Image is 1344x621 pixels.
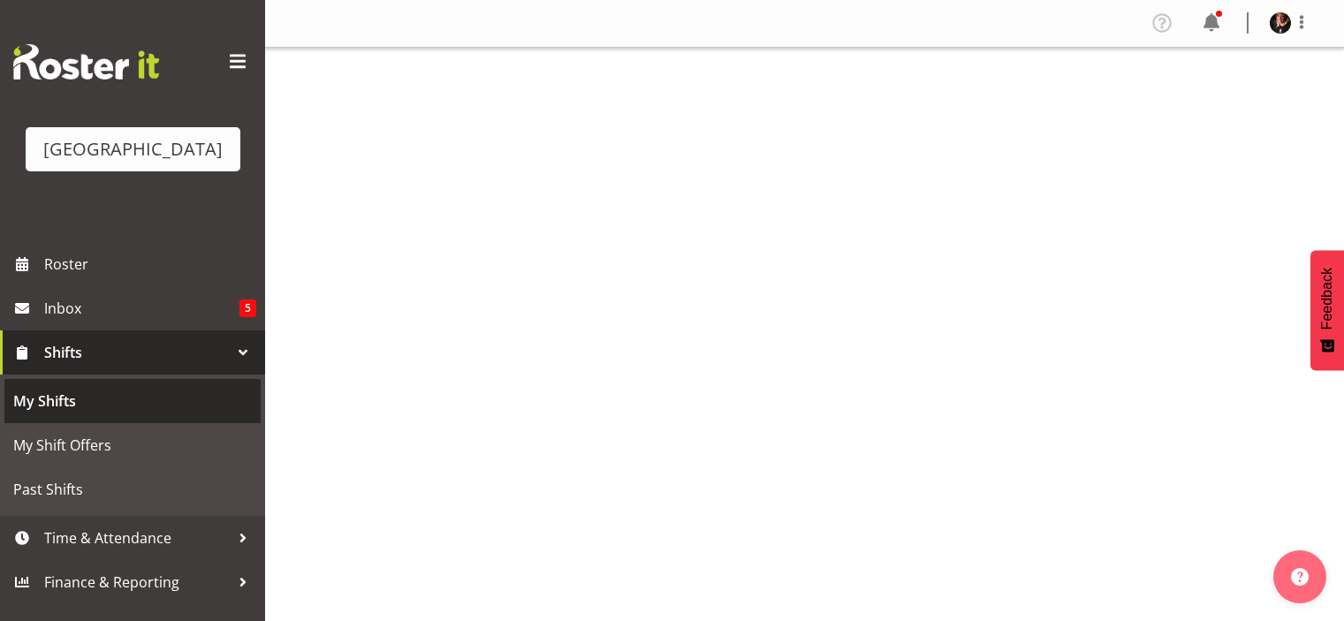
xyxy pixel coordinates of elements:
span: Time & Attendance [44,525,230,551]
span: Feedback [1319,268,1335,329]
img: michelle-englehardt77a61dd232cbae36c93d4705c8cf7ee3.png [1270,12,1291,34]
img: Rosterit website logo [13,44,159,80]
span: Past Shifts [13,476,252,503]
a: My Shift Offers [4,423,261,467]
span: My Shift Offers [13,432,252,458]
button: Feedback - Show survey [1310,250,1344,370]
span: 5 [239,299,256,317]
a: My Shifts [4,379,261,423]
span: Finance & Reporting [44,569,230,595]
img: help-xxl-2.png [1291,568,1309,586]
span: Inbox [44,295,239,322]
span: Roster [44,251,256,277]
a: Past Shifts [4,467,261,511]
span: Shifts [44,339,230,366]
span: My Shifts [13,388,252,414]
div: [GEOGRAPHIC_DATA] [43,136,223,163]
